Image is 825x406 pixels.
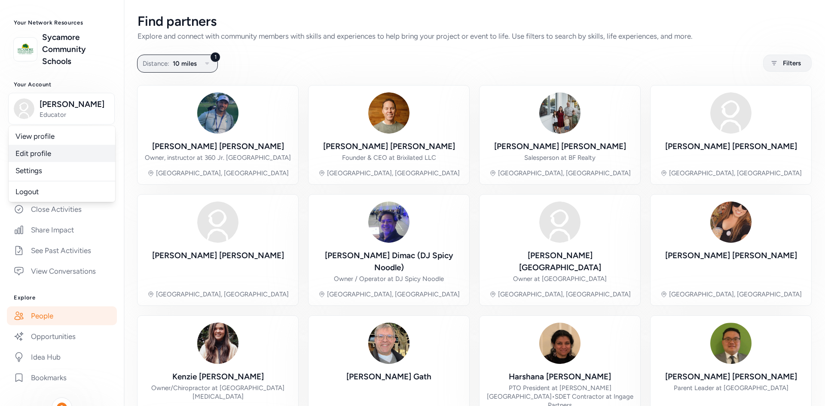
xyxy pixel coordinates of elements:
[524,153,596,162] div: Salesperson at BF Realty
[14,19,110,26] h3: Your Network Resources
[9,145,115,162] a: Edit profile
[665,371,797,383] div: [PERSON_NAME] [PERSON_NAME]
[552,393,555,400] span: •
[16,40,35,59] img: logo
[494,140,626,153] div: [PERSON_NAME] [PERSON_NAME]
[334,275,444,283] div: Owner / Operator at DJ Spicy Noodle
[509,371,611,383] div: Harshana [PERSON_NAME]
[9,128,115,145] a: View profile
[539,201,581,243] img: Avatar
[14,294,110,301] h3: Explore
[539,92,581,134] img: Avatar
[197,323,238,364] img: Avatar
[173,58,197,69] span: 10 miles
[9,126,115,202] div: [PERSON_NAME]Educator
[342,153,436,162] div: Founder & CEO at Brixilated LLC
[498,290,631,299] div: [GEOGRAPHIC_DATA], [GEOGRAPHIC_DATA]
[539,323,581,364] img: Avatar
[144,384,291,401] div: Owner/Chiropractor at [GEOGRAPHIC_DATA] [MEDICAL_DATA]
[368,323,409,364] img: Avatar
[315,250,462,274] div: [PERSON_NAME] Dimac (DJ Spicy Noodle)
[152,250,284,262] div: [PERSON_NAME] [PERSON_NAME]
[42,31,110,67] a: Sycamore Community Schools
[498,169,631,177] div: [GEOGRAPHIC_DATA], [GEOGRAPHIC_DATA]
[710,92,752,134] img: Avatar
[7,159,117,177] a: Respond to Invites
[197,201,238,243] img: Avatar
[669,169,802,177] div: [GEOGRAPHIC_DATA], [GEOGRAPHIC_DATA]
[14,81,110,88] h3: Your Account
[156,169,289,177] div: [GEOGRAPHIC_DATA], [GEOGRAPHIC_DATA]
[783,58,801,68] span: Filters
[7,138,117,157] a: Home
[368,92,409,134] img: Avatar
[197,92,238,134] img: Avatar
[143,58,169,69] span: Distance:
[7,368,117,387] a: Bookmarks
[710,323,752,364] img: Avatar
[327,290,460,299] div: [GEOGRAPHIC_DATA], [GEOGRAPHIC_DATA]
[7,262,117,281] a: View Conversations
[674,384,788,392] div: Parent Leader at [GEOGRAPHIC_DATA]
[327,169,460,177] div: [GEOGRAPHIC_DATA], [GEOGRAPHIC_DATA]
[7,241,117,260] a: See Past Activities
[40,98,109,110] span: [PERSON_NAME]
[7,179,117,198] a: Create and Connect
[486,250,633,274] div: [PERSON_NAME] [GEOGRAPHIC_DATA]
[7,220,117,239] a: Share Impact
[7,348,117,366] a: Idea Hub
[9,162,115,179] a: Settings
[40,110,109,119] span: Educator
[9,183,115,200] a: Logout
[7,200,117,219] a: Close Activities
[145,153,291,162] div: Owner, instructor at 360 Jr. [GEOGRAPHIC_DATA]
[7,327,117,346] a: Opportunities
[210,52,220,62] div: 1
[172,371,264,383] div: Kenzie [PERSON_NAME]
[137,55,218,73] button: 1Distance:10 miles
[156,290,289,299] div: [GEOGRAPHIC_DATA], [GEOGRAPHIC_DATA]
[665,140,797,153] div: [PERSON_NAME] [PERSON_NAME]
[665,250,797,262] div: [PERSON_NAME] [PERSON_NAME]
[323,140,455,153] div: [PERSON_NAME] [PERSON_NAME]
[152,140,284,153] div: [PERSON_NAME] [PERSON_NAME]
[669,290,802,299] div: [GEOGRAPHIC_DATA], [GEOGRAPHIC_DATA]
[7,306,117,325] a: People
[513,275,607,283] div: Owner at [GEOGRAPHIC_DATA]
[137,31,811,41] div: Explore and connect with community members with skills and experiences to help bring your project...
[368,201,409,243] img: Avatar
[8,93,115,125] button: [PERSON_NAME]Educator
[346,371,431,383] div: [PERSON_NAME] Gath
[710,201,752,243] img: Avatar
[137,14,811,29] div: Find partners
